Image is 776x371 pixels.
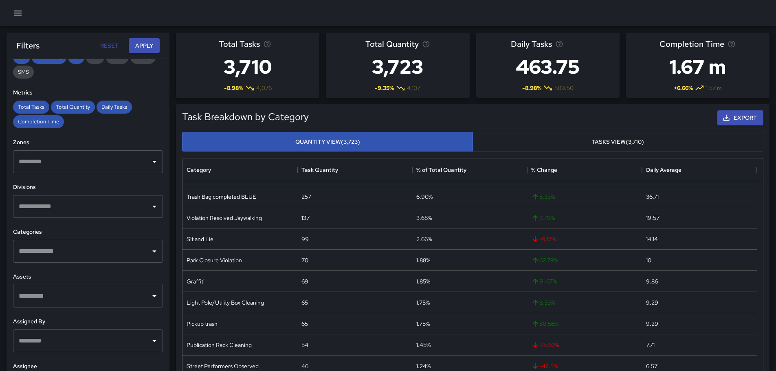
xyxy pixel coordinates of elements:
span: Completion Time [13,118,64,125]
div: Category [182,158,297,181]
div: Daily Tasks [97,101,132,114]
div: 19.57 [646,214,659,222]
div: Publication Rack Cleaning [187,341,252,349]
div: Street Performers Observed [187,362,259,370]
div: 46 [301,362,308,370]
h6: Filters [16,39,40,52]
div: 14.14 [646,235,658,243]
div: Total Quantity [51,101,95,114]
div: 257 [301,193,311,201]
button: Open [149,335,160,347]
div: Total Tasks [13,101,49,114]
div: 1.75% [416,320,430,328]
span: 4,076 [256,84,272,92]
span: 80.56 % [531,320,558,328]
span: 1.57 m [706,84,722,92]
span: Total Quantity [51,103,95,110]
h3: 1.67 m [659,50,736,83]
h6: Zones [13,138,163,147]
span: 509.50 [554,84,574,92]
div: Graffiti [187,277,204,285]
div: Light Pole/Utility Box Cleaning [187,299,264,307]
span: 5.33 % [531,193,555,201]
div: 1.88% [416,256,430,264]
div: Daily Average [642,158,757,181]
div: Pickup trash [187,320,218,328]
div: % of Total Quantity [416,158,466,181]
svg: Average number of tasks per day in the selected period, compared to the previous period. [555,40,563,48]
h6: Categories [13,228,163,237]
div: 10 [646,256,651,264]
button: Open [149,246,160,257]
div: 7.71 [646,341,655,349]
div: Task Quantity [297,158,412,181]
div: Sit and Lie [187,235,213,243]
svg: Total task quantity in the selected period, compared to the previous period. [422,40,430,48]
div: % Change [531,158,557,181]
div: 2.66% [416,235,432,243]
div: 9.29 [646,320,658,328]
div: 65 [301,320,308,328]
button: Export [717,110,763,125]
div: 1.85% [416,277,430,285]
span: Daily Tasks [511,37,552,50]
span: + 6.66 % [674,84,693,92]
span: Total Quantity [365,37,419,50]
div: 1.75% [416,299,430,307]
h6: Assignee [13,362,163,371]
span: 91.67 % [531,277,557,285]
div: % of Total Quantity [412,158,527,181]
div: 69 [301,277,308,285]
div: 1.24% [416,362,431,370]
div: 70 [301,256,308,264]
h6: Assets [13,272,163,281]
h6: Divisions [13,183,163,192]
div: 3.68% [416,214,432,222]
h3: 463.75 [511,50,585,83]
span: Total Tasks [219,37,260,50]
span: SMS [13,68,34,75]
button: Apply [129,38,160,53]
div: SMS [13,66,34,79]
div: % Change [527,158,642,181]
h6: Assigned By [13,317,163,326]
span: 4,107 [407,84,420,92]
div: 6.90% [416,193,433,201]
div: 1.45% [416,341,431,349]
span: Completion Time [659,37,724,50]
div: Completion Time [13,115,64,128]
button: Quantity View(3,723) [182,132,473,152]
h6: Metrics [13,88,163,97]
h3: 3,723 [365,50,430,83]
div: 6.57 [646,362,657,370]
span: 3.79 % [531,214,555,222]
div: Daily Average [646,158,681,181]
span: Daily Tasks [97,103,132,110]
div: 137 [301,214,310,222]
div: Violation Resolved Jaywalking [187,214,262,222]
div: 36.71 [646,193,659,201]
span: -9.35 % [375,84,394,92]
div: Task Quantity [301,158,338,181]
span: -42.5 % [531,362,558,370]
h5: Task Breakdown by Category [182,110,309,123]
span: -8.98 % [224,84,243,92]
button: Open [149,201,160,212]
span: -15.63 % [531,341,559,349]
div: 9.29 [646,299,658,307]
span: -9.17 % [531,235,556,243]
button: Tasks View(3,710) [473,132,763,152]
div: Trash Bag completed BLUE [187,193,256,201]
span: -8.98 % [522,84,541,92]
button: Open [149,290,160,302]
div: 9.86 [646,277,658,285]
span: 62.79 % [531,256,558,264]
div: 65 [301,299,308,307]
h3: 3,710 [219,50,277,83]
div: 54 [301,341,308,349]
span: Total Tasks [13,103,49,110]
button: Reset [96,38,122,53]
button: Open [149,156,160,167]
svg: Total number of tasks in the selected period, compared to the previous period. [263,40,271,48]
div: 99 [301,235,309,243]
